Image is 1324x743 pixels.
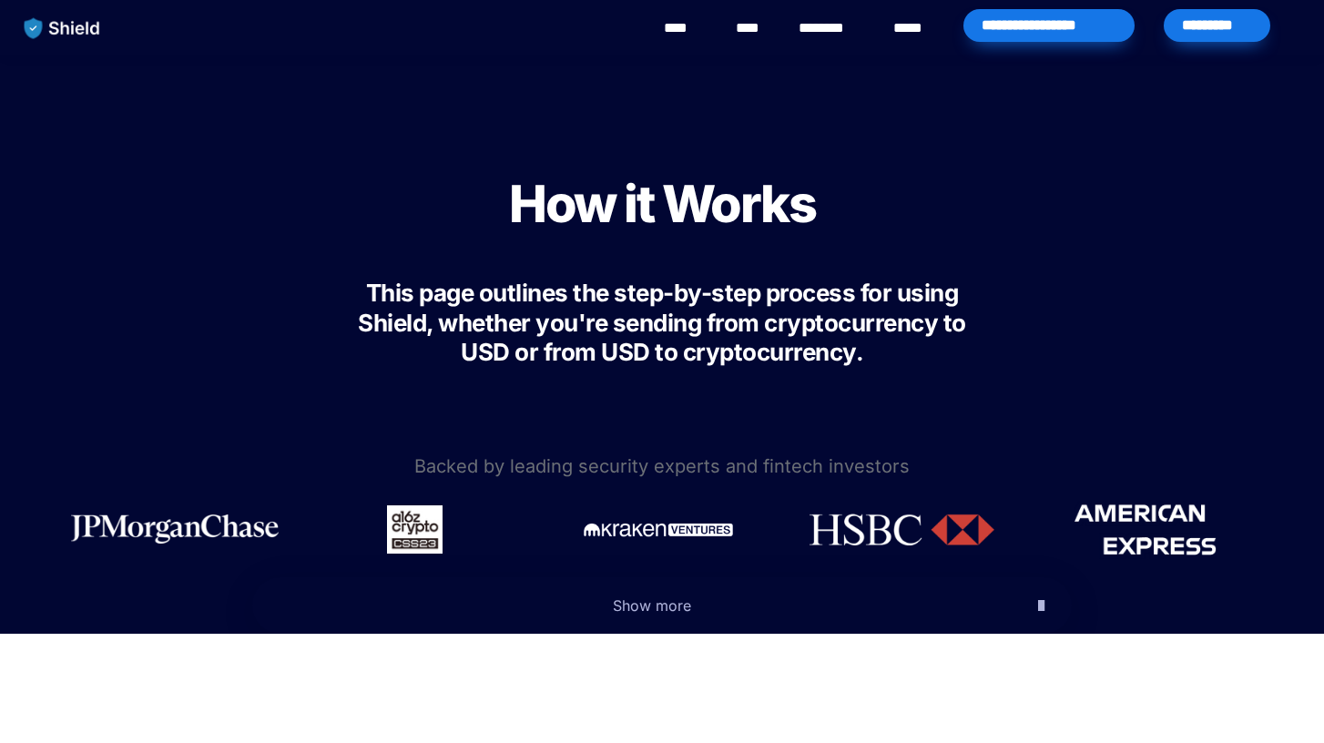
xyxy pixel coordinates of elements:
[613,596,691,615] span: Show more
[15,9,109,47] img: website logo
[509,173,815,235] span: How it Works
[414,455,910,477] span: Backed by leading security experts and fintech investors
[358,279,971,366] span: This page outlines the step-by-step process for using Shield, whether you're sending from cryptoc...
[252,577,1072,634] button: Show more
